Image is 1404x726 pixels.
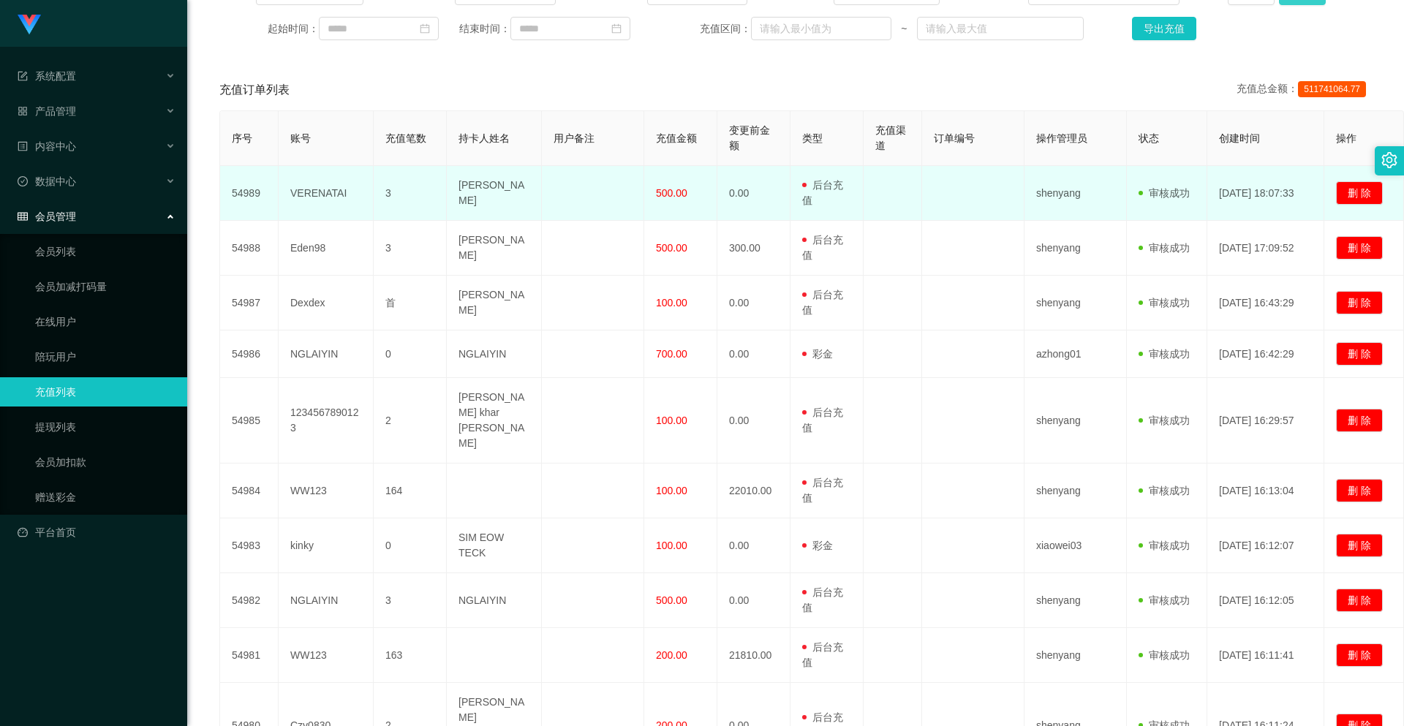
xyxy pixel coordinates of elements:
span: 500.00 [656,187,687,199]
i: 图标: appstore-o [18,106,28,116]
td: [PERSON_NAME] [447,221,542,276]
td: WW123 [279,628,374,683]
span: 500.00 [656,594,687,606]
span: 后台充值 [802,289,843,316]
input: 请输入最小值为 [751,17,891,40]
span: 操作 [1336,132,1356,144]
td: NGLAIYIN [279,330,374,378]
td: shenyang [1024,166,1127,221]
span: 200.00 [656,649,687,661]
span: 后台充值 [802,641,843,668]
a: 会员加减打码量 [35,272,175,301]
td: [DATE] 16:11:41 [1207,628,1324,683]
td: 163 [374,628,447,683]
i: 图标: calendar [420,23,430,34]
td: shenyang [1024,628,1127,683]
td: shenyang [1024,276,1127,330]
button: 删 除 [1336,181,1383,205]
td: 54984 [220,464,279,518]
td: kinky [279,518,374,573]
a: 充值列表 [35,377,175,407]
td: 54986 [220,330,279,378]
span: 审核成功 [1139,242,1190,254]
td: [PERSON_NAME] [447,166,542,221]
span: 彩金 [802,348,833,360]
td: 300.00 [717,221,790,276]
span: 状态 [1139,132,1159,144]
span: 审核成功 [1139,297,1190,309]
td: [PERSON_NAME] [447,276,542,330]
td: 1234567890123 [279,378,374,464]
td: [DATE] 16:29:57 [1207,378,1324,464]
a: 陪玩用户 [35,342,175,371]
td: 0.00 [717,330,790,378]
td: 54987 [220,276,279,330]
span: ~ [891,21,916,37]
td: xiaowei03 [1024,518,1127,573]
td: [DATE] 16:43:29 [1207,276,1324,330]
td: [PERSON_NAME] khar [PERSON_NAME] [447,378,542,464]
span: 充值渠道 [875,124,906,151]
td: [DATE] 16:12:07 [1207,518,1324,573]
span: 审核成功 [1139,348,1190,360]
td: SIM EOW TECK [447,518,542,573]
img: logo.9652507e.png [18,15,41,35]
span: 订单编号 [934,132,975,144]
td: 21810.00 [717,628,790,683]
td: shenyang [1024,573,1127,628]
td: NGLAIYIN [279,573,374,628]
button: 删 除 [1336,479,1383,502]
td: 0.00 [717,276,790,330]
td: NGLAIYIN [447,330,542,378]
input: 请输入最大值 [917,17,1084,40]
span: 充值订单列表 [219,81,290,99]
i: 图标: table [18,211,28,222]
td: 54982 [220,573,279,628]
td: 54981 [220,628,279,683]
button: 删 除 [1336,643,1383,667]
span: 后台充值 [802,179,843,206]
button: 删 除 [1336,291,1383,314]
td: [DATE] 16:13:04 [1207,464,1324,518]
td: 3 [374,221,447,276]
span: 起始时间： [268,21,319,37]
td: NGLAIYIN [447,573,542,628]
span: 700.00 [656,348,687,360]
td: [DATE] 17:09:52 [1207,221,1324,276]
span: 数据中心 [18,175,76,187]
td: [DATE] 16:42:29 [1207,330,1324,378]
a: 图标: dashboard平台首页 [18,518,175,547]
span: 账号 [290,132,311,144]
span: 审核成功 [1139,594,1190,606]
span: 用户备注 [554,132,595,144]
td: shenyang [1024,464,1127,518]
td: 54983 [220,518,279,573]
span: 类型 [802,132,823,144]
button: 删 除 [1336,236,1383,260]
td: 22010.00 [717,464,790,518]
span: 变更前金额 [729,124,770,151]
td: 3 [374,573,447,628]
i: 图标: profile [18,141,28,151]
td: shenyang [1024,221,1127,276]
span: 充值金额 [656,132,697,144]
a: 在线用户 [35,307,175,336]
span: 500.00 [656,242,687,254]
td: 0 [374,330,447,378]
span: 操作管理员 [1036,132,1087,144]
a: 提现列表 [35,412,175,442]
span: 100.00 [656,297,687,309]
td: 首 [374,276,447,330]
td: azhong01 [1024,330,1127,378]
span: 结束时间： [459,21,510,37]
a: 赠送彩金 [35,483,175,512]
i: 图标: setting [1381,152,1397,168]
span: 100.00 [656,540,687,551]
td: 54988 [220,221,279,276]
a: 会员列表 [35,237,175,266]
span: 会员管理 [18,211,76,222]
td: 54989 [220,166,279,221]
span: 审核成功 [1139,485,1190,496]
td: [DATE] 16:12:05 [1207,573,1324,628]
span: 后台充值 [802,477,843,504]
